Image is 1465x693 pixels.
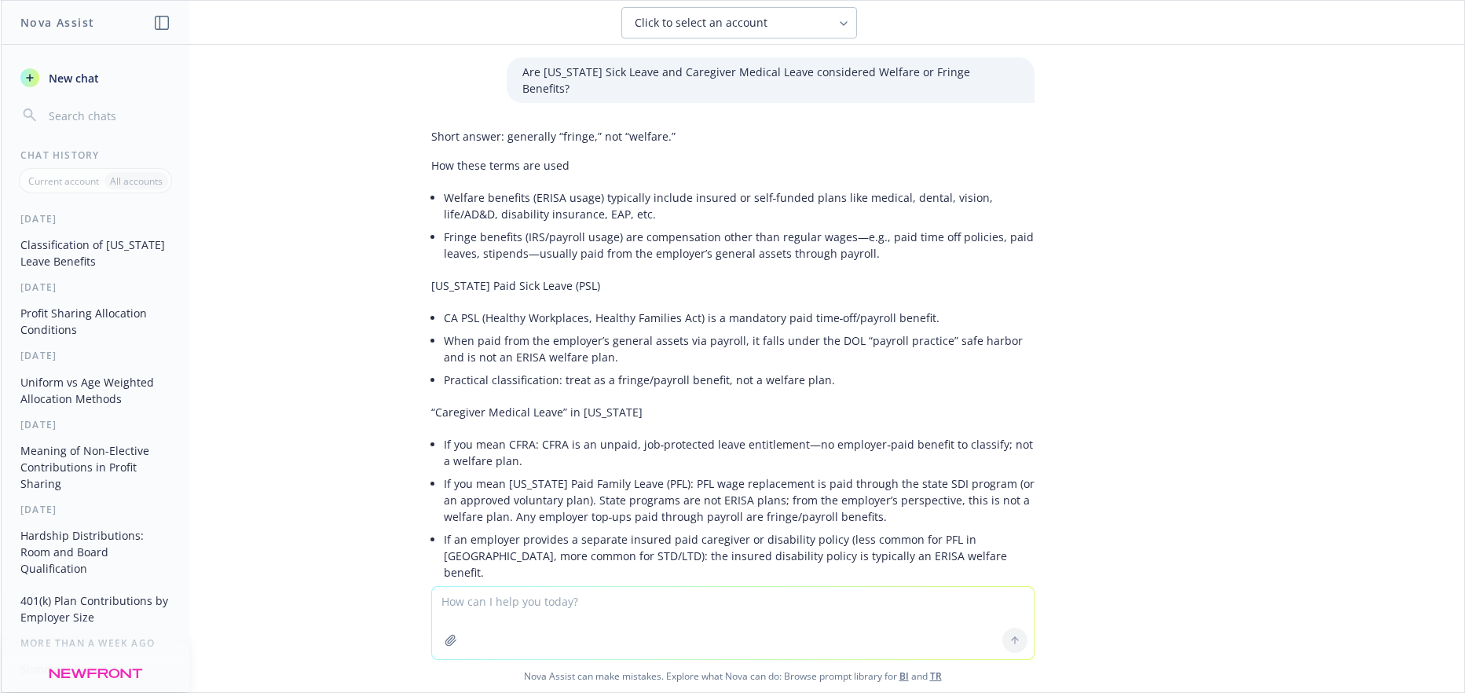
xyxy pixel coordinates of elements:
h1: Nova Assist [20,14,94,31]
li: When paid from the employer’s general assets via payroll, it falls under the DOL “payroll practic... [444,329,1035,368]
p: How these terms are used [431,157,1035,174]
a: BI [899,669,909,683]
li: Fringe benefits (IRS/payroll usage) are compensation other than regular wages—e.g., paid time off... [444,225,1035,265]
span: New chat [46,70,99,86]
li: If you mean [US_STATE] Paid Family Leave (PFL): PFL wage replacement is paid through the state SD... [444,472,1035,528]
div: [DATE] [2,280,189,294]
div: [DATE] [2,418,189,431]
li: If an employer provides a separate insured paid caregiver or disability policy (less common for P... [444,528,1035,584]
input: Search chats [46,104,170,126]
p: [US_STATE] Paid Sick Leave (PSL) [431,277,1035,294]
div: Chat History [2,148,189,162]
button: Click to select an account [621,7,857,38]
li: If you mean CFRA: CFRA is an unpaid, job‑protected leave entitlement—no employer‑paid benefit to ... [444,433,1035,472]
button: New chat [14,64,177,92]
button: Profit Sharing Allocation Conditions [14,300,177,343]
span: Click to select an account [635,15,767,31]
p: Short answer: generally “fringe,” not “welfare.” [431,128,1035,145]
div: [DATE] [2,212,189,225]
a: TR [930,669,942,683]
button: Meaning of Non-Elective Contributions in Profit Sharing [14,438,177,497]
span: Nova Assist can make mistakes. Explore what Nova can do: Browse prompt library for and [7,660,1458,692]
div: [DATE] [2,349,189,362]
li: CA PSL (Healthy Workplaces, Healthy Families Act) is a mandatory paid time‑off/payroll benefit. [444,306,1035,329]
button: Hardship Distributions: Room and Board Qualification [14,522,177,581]
button: Summary Request [14,656,177,682]
div: [DATE] [2,503,189,516]
p: “Caregiver Medical Leave” in [US_STATE] [431,404,1035,420]
li: Practical classification: treat as a fringe/payroll benefit, not a welfare plan. [444,368,1035,391]
div: More than a week ago [2,636,189,650]
p: All accounts [110,174,163,188]
p: Current account [28,174,99,188]
li: Welfare benefits (ERISA usage) typically include insured or self‑funded plans like medical, denta... [444,186,1035,225]
button: Uniform vs Age Weighted Allocation Methods [14,369,177,412]
button: Classification of [US_STATE] Leave Benefits [14,232,177,274]
p: Are [US_STATE] Sick Leave and Caregiver Medical Leave considered Welfare or Fringe Benefits? [522,64,1019,97]
button: 401(k) Plan Contributions by Employer Size [14,588,177,630]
